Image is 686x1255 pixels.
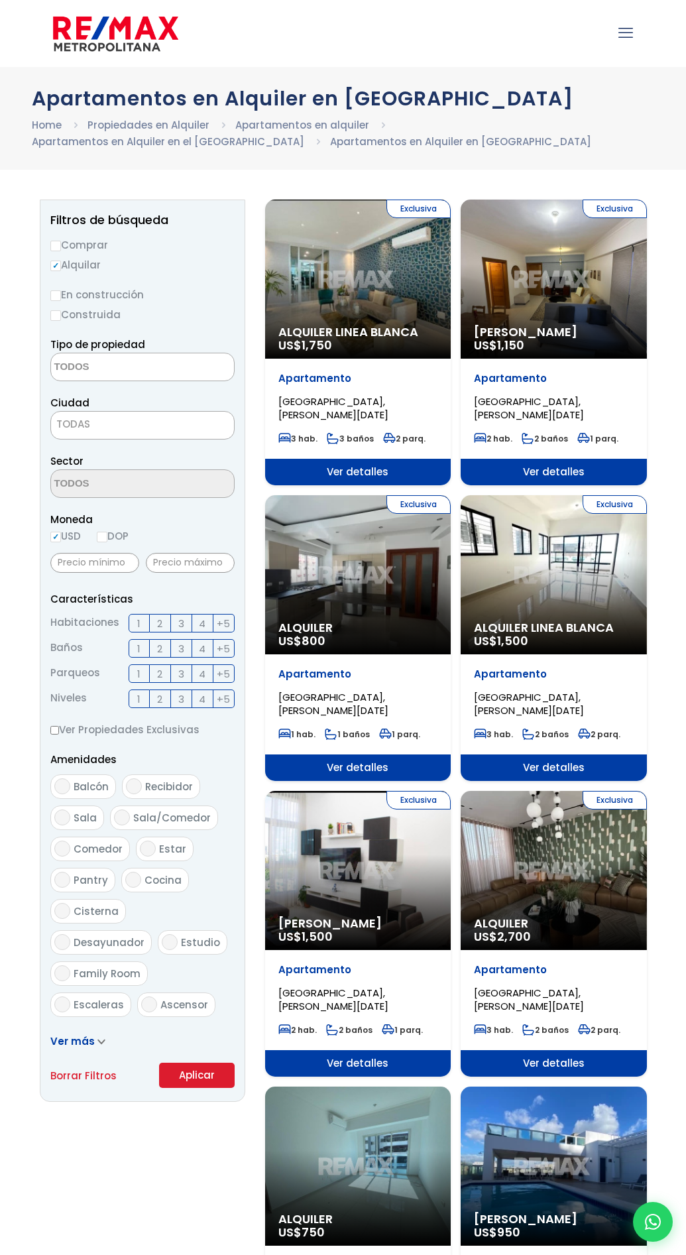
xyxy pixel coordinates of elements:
[583,200,647,218] span: Exclusiva
[199,691,205,707] span: 4
[50,528,81,544] label: USD
[32,135,304,149] a: Apartamentos en Alquiler en el [GEOGRAPHIC_DATA]
[217,640,230,657] span: +5
[157,691,162,707] span: 2
[278,729,315,740] span: 1 hab.
[327,433,374,444] span: 3 baños
[137,615,141,632] span: 1
[199,666,205,682] span: 4
[157,615,162,632] span: 2
[54,841,70,857] input: Comedor
[302,337,332,353] span: 1,750
[278,372,438,385] p: Apartamento
[74,904,119,918] span: Cisterna
[54,996,70,1012] input: Escaleras
[474,1024,513,1036] span: 3 hab.
[578,729,620,740] span: 2 parq.
[461,459,647,485] span: Ver detalles
[265,754,451,781] span: Ver detalles
[326,1024,372,1036] span: 2 baños
[278,986,388,1013] span: [GEOGRAPHIC_DATA], [PERSON_NAME][DATE]
[50,337,145,351] span: Tipo de propiedad
[217,666,230,682] span: +5
[278,632,325,649] span: US$
[50,261,61,271] input: Alquilar
[178,615,184,632] span: 3
[461,495,647,781] a: Exclusiva Alquiler Linea Blanca US$1,500 Apartamento [GEOGRAPHIC_DATA], [PERSON_NAME][DATE] 3 hab...
[474,928,531,945] span: US$
[583,495,647,514] span: Exclusiva
[583,791,647,809] span: Exclusiva
[474,621,634,634] span: Alquiler Linea Blanca
[50,721,235,738] label: Ver Propiedades Exclusivas
[137,691,141,707] span: 1
[178,666,184,682] span: 3
[74,967,141,981] span: Family Room
[50,237,235,253] label: Comprar
[50,1067,117,1084] a: Borrar Filtros
[50,511,235,528] span: Moneda
[50,286,235,303] label: En construcción
[159,842,186,856] span: Estar
[278,1024,317,1036] span: 2 hab.
[141,996,157,1012] input: Ascensor
[386,791,451,809] span: Exclusiva
[114,809,130,825] input: Sala/Comedor
[265,200,451,485] a: Exclusiva Alquiler Linea Blanca US$1,750 Apartamento [GEOGRAPHIC_DATA], [PERSON_NAME][DATE] 3 hab...
[160,998,208,1012] span: Ascensor
[382,1024,423,1036] span: 1 parq.
[157,640,162,657] span: 2
[474,986,584,1013] span: [GEOGRAPHIC_DATA], [PERSON_NAME][DATE]
[50,639,83,658] span: Baños
[137,640,141,657] span: 1
[54,965,70,981] input: Family Room
[474,668,634,681] p: Apartamento
[497,337,524,353] span: 1,150
[181,935,220,949] span: Estudio
[145,780,193,794] span: Recibidor
[74,780,109,794] span: Balcón
[497,632,528,649] span: 1,500
[278,326,438,339] span: Alquiler Linea Blanca
[54,903,70,919] input: Cisterna
[54,778,70,794] input: Balcón
[474,1213,634,1226] span: [PERSON_NAME]
[162,934,178,950] input: Estudio
[386,200,451,218] span: Exclusiva
[140,841,156,857] input: Estar
[50,751,235,768] p: Amenidades
[51,353,180,382] textarea: Search
[278,433,317,444] span: 3 hab.
[217,691,230,707] span: +5
[144,873,182,887] span: Cocina
[497,1224,520,1240] span: 950
[302,928,333,945] span: 1,500
[97,528,129,544] label: DOP
[74,873,108,887] span: Pantry
[578,1024,620,1036] span: 2 parq.
[199,615,205,632] span: 4
[97,532,107,542] input: DOP
[522,729,569,740] span: 2 baños
[278,1213,438,1226] span: Alquiler
[278,690,388,717] span: [GEOGRAPHIC_DATA], [PERSON_NAME][DATE]
[32,87,655,110] h1: Apartamentos en Alquiler en [GEOGRAPHIC_DATA]
[146,553,235,573] input: Precio máximo
[461,1050,647,1077] span: Ver detalles
[54,809,70,825] input: Sala
[474,372,634,385] p: Apartamento
[125,872,141,888] input: Cocina
[461,791,647,1077] a: Exclusiva Alquiler US$2,700 Apartamento [GEOGRAPHIC_DATA], [PERSON_NAME][DATE] 3 hab. 2 baños 2 p...
[53,14,178,54] img: remax-metropolitana-logo
[265,459,451,485] span: Ver detalles
[265,1050,451,1077] span: Ver detalles
[74,811,97,825] span: Sala
[50,411,235,440] span: TODAS
[51,415,234,434] span: TODAS
[474,690,584,717] span: [GEOGRAPHIC_DATA], [PERSON_NAME][DATE]
[50,396,89,410] span: Ciudad
[133,811,211,825] span: Sala/Comedor
[278,917,438,930] span: [PERSON_NAME]
[51,470,180,499] textarea: Search
[497,928,531,945] span: 2,700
